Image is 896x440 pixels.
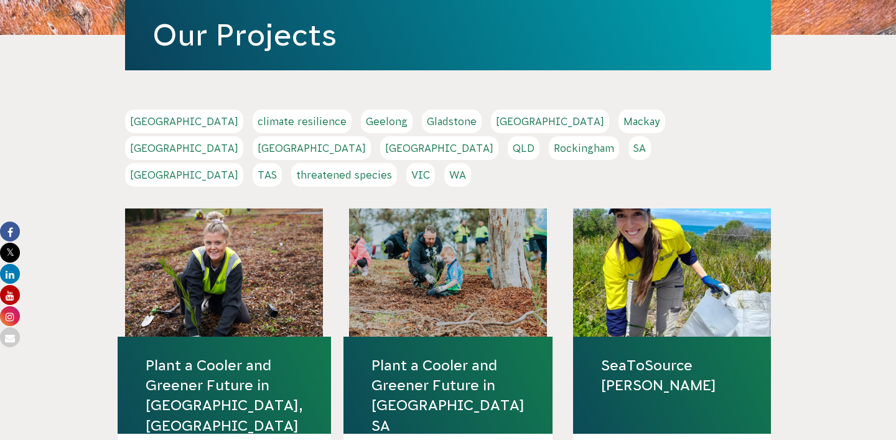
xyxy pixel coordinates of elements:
a: Mackay [618,110,665,133]
a: [GEOGRAPHIC_DATA] [125,163,243,187]
a: WA [444,163,471,187]
a: climate resilience [253,110,352,133]
a: Plant a Cooler and Greener Future in [GEOGRAPHIC_DATA], [GEOGRAPHIC_DATA] [146,355,303,436]
a: [GEOGRAPHIC_DATA] [125,136,243,160]
a: SeaToSource [PERSON_NAME] [601,355,743,395]
a: Gladstone [422,110,482,133]
a: Geelong [361,110,413,133]
a: VIC [406,163,435,187]
a: [GEOGRAPHIC_DATA] [491,110,609,133]
a: QLD [508,136,539,160]
a: [GEOGRAPHIC_DATA] [253,136,371,160]
a: SA [628,136,651,160]
a: [GEOGRAPHIC_DATA] [125,110,243,133]
a: TAS [253,163,282,187]
a: threatened species [291,163,397,187]
a: Our Projects [152,18,337,52]
a: Rockingham [549,136,619,160]
a: Plant a Cooler and Greener Future in [GEOGRAPHIC_DATA] SA [371,355,525,436]
a: [GEOGRAPHIC_DATA] [380,136,498,160]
